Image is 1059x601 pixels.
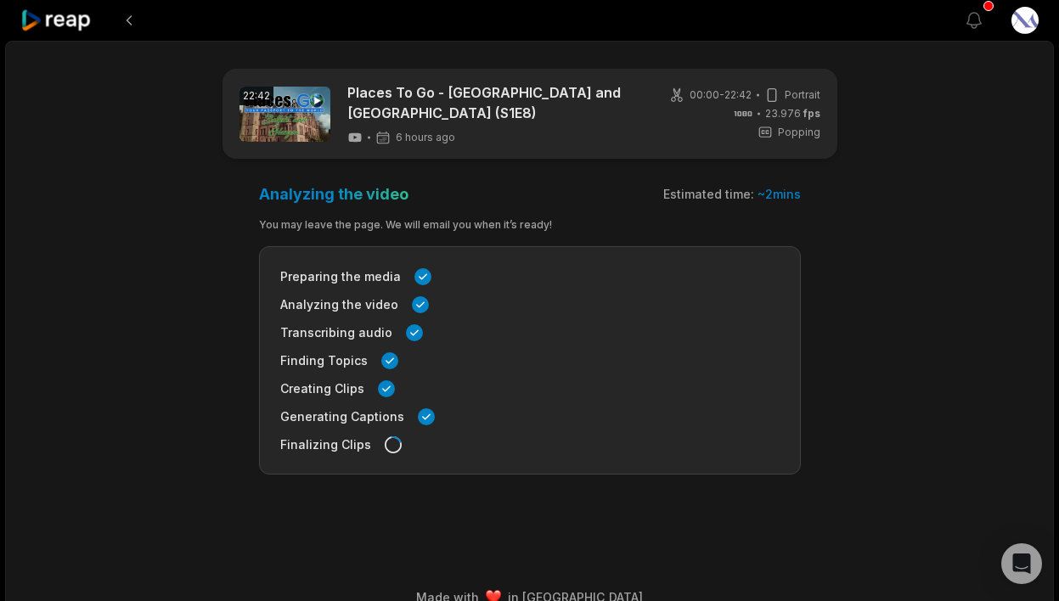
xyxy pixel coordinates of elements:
[803,107,820,120] span: fps
[1001,543,1042,584] div: Open Intercom Messenger
[259,184,408,204] h3: Analyzing the video
[280,323,392,341] span: Transcribing audio
[259,217,801,233] div: You may leave the page. We will email you when it’s ready!
[280,351,368,369] span: Finding Topics
[690,87,752,103] span: 00:00 - 22:42
[280,295,398,313] span: Analyzing the video
[280,267,401,285] span: Preparing the media
[778,125,820,140] span: Popping
[396,131,455,144] span: 6 hours ago
[280,379,364,397] span: Creating Clips
[280,407,404,425] span: Generating Captions
[347,82,640,123] a: Places To Go - [GEOGRAPHIC_DATA] and [GEOGRAPHIC_DATA] (S1E8)
[663,186,801,203] div: Estimated time:
[280,435,371,453] span: Finalizing Clips
[765,106,820,121] span: 23.976
[785,87,820,103] span: Portrait
[758,187,801,201] span: ~ 2 mins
